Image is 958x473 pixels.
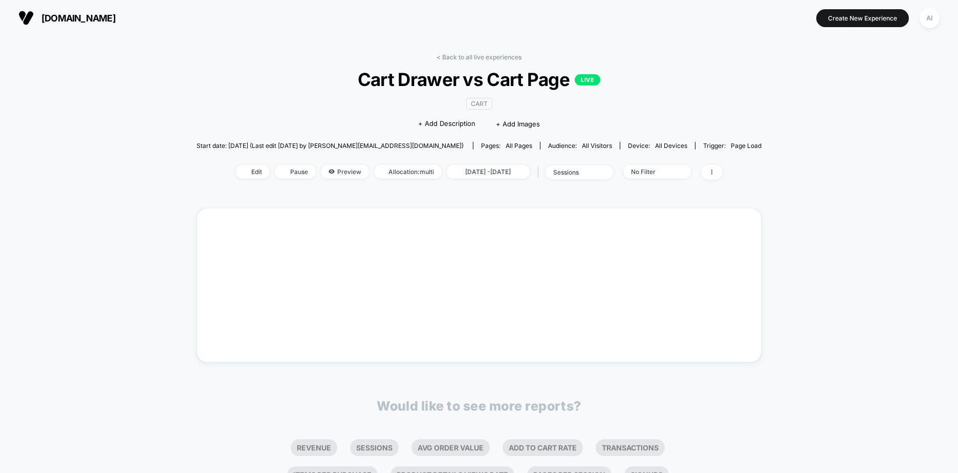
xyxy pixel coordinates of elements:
[275,165,316,179] span: Pause
[418,119,475,129] span: + Add Description
[620,142,695,149] span: Device:
[15,10,119,26] button: [DOMAIN_NAME]
[481,142,532,149] div: Pages:
[350,439,399,456] li: Sessions
[374,165,442,179] span: Allocation: multi
[816,9,909,27] button: Create New Experience
[321,165,369,179] span: Preview
[236,165,270,179] span: Edit
[496,120,540,128] span: + Add Images
[447,165,530,179] span: [DATE] - [DATE]
[596,439,665,456] li: Transactions
[377,398,581,414] p: Would like to see more reports?
[41,13,116,24] span: [DOMAIN_NAME]
[703,142,761,149] div: Trigger:
[917,8,943,29] button: AI
[582,142,612,149] span: All Visitors
[197,142,464,149] span: Start date: [DATE] (Last edit [DATE] by [PERSON_NAME][EMAIL_ADDRESS][DOMAIN_NAME])
[731,142,761,149] span: Page Load
[503,439,583,456] li: Add To Cart Rate
[18,10,34,26] img: Visually logo
[466,98,492,110] span: CART
[506,142,532,149] span: all pages
[535,165,546,180] span: |
[411,439,490,456] li: Avg Order Value
[920,8,940,28] div: AI
[553,168,594,176] div: sessions
[631,168,672,176] div: No Filter
[575,74,600,85] p: LIVE
[437,53,521,61] a: < Back to all live experiences
[548,142,612,149] div: Audience:
[655,142,687,149] span: all devices
[291,439,337,456] li: Revenue
[225,69,733,90] span: Cart Drawer vs Cart Page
